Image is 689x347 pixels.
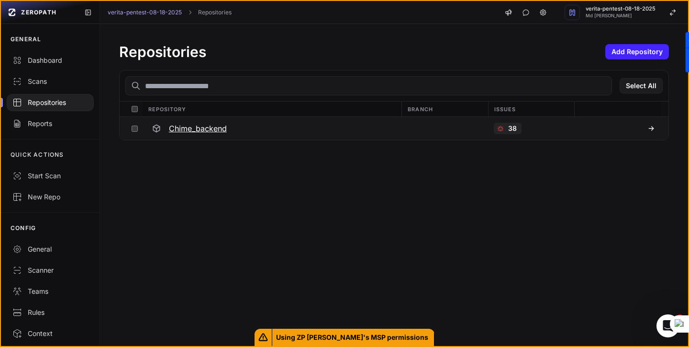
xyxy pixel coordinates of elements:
[12,308,88,317] div: Rules
[1,71,100,92] a: Scans
[5,5,77,20] a: ZEROPATH
[143,102,402,116] div: Repository
[12,98,88,107] div: Repositories
[1,260,100,281] a: Scanner
[676,314,684,322] span: 1
[11,224,36,232] p: CONFIG
[586,6,656,12] span: verita-pentest-08-18-2025
[1,50,100,71] a: Dashboard
[559,1,688,24] button: verita-pentest-08-18-2025 Md [PERSON_NAME]
[605,44,669,59] button: Add Repository
[1,239,100,260] a: General
[11,151,64,159] p: QUICK ACTIONS
[1,186,100,208] a: New Repo
[12,244,88,254] div: General
[12,56,88,65] div: Dashboard
[12,329,88,338] div: Context
[12,192,88,202] div: New Repo
[1,92,100,113] a: Repositories
[12,119,88,128] div: Reports
[12,266,88,275] div: Scanner
[169,123,227,134] h3: Chime_backend
[12,287,88,296] div: Teams
[21,9,56,16] span: ZEROPATH
[187,9,193,16] svg: chevron right,
[108,9,182,16] a: verita-pentest-08-18-2025
[119,43,206,60] h1: Repositories
[120,117,668,140] div: Chime_backend 38
[488,102,575,116] div: Issues
[656,314,679,337] iframe: Intercom live chat
[1,302,100,323] a: Rules
[1,281,100,302] a: Teams
[620,78,663,93] button: Select All
[1,165,100,186] button: Start Scan
[272,329,434,346] span: Using ZP [PERSON_NAME]'s MSP permissions
[11,35,41,43] p: GENERAL
[401,102,488,116] div: Branch
[12,171,88,181] div: Start Scan
[12,77,88,86] div: Scans
[1,323,100,344] a: Context
[508,124,517,133] p: 38
[586,13,656,18] span: Md [PERSON_NAME]
[108,9,232,16] nav: breadcrumb
[142,117,401,140] button: Chime_backend
[1,113,100,134] a: Reports
[198,9,232,16] a: Repositories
